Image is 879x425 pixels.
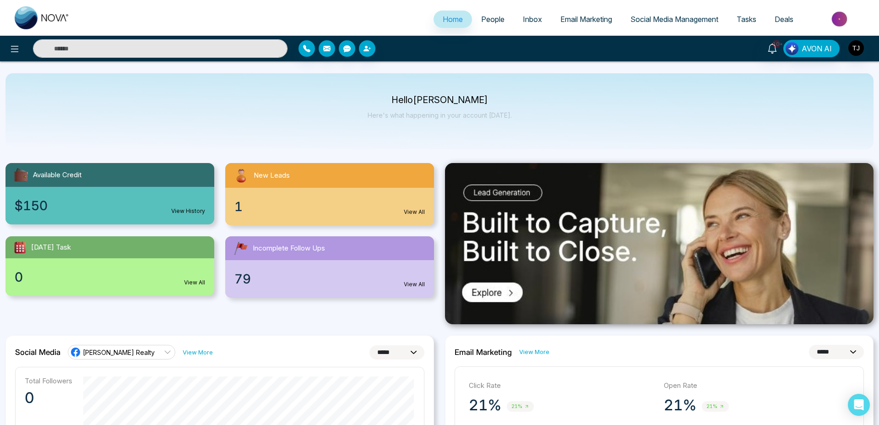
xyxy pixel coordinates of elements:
[183,348,213,357] a: View More
[783,40,840,57] button: AVON AI
[31,242,71,253] span: [DATE] Task
[802,43,832,54] span: AVON AI
[481,15,505,24] span: People
[560,15,612,24] span: Email Marketing
[514,11,551,28] a: Inbox
[171,207,205,215] a: View History
[15,267,23,287] span: 0
[630,15,718,24] span: Social Media Management
[807,9,874,29] img: Market-place.gif
[233,240,249,256] img: followUps.svg
[772,40,781,48] span: 10+
[443,15,463,24] span: Home
[33,170,81,180] span: Available Credit
[523,15,542,24] span: Inbox
[404,280,425,289] a: View All
[13,167,29,183] img: availableCredit.svg
[445,163,874,324] img: .
[234,197,243,216] span: 1
[234,269,251,289] span: 79
[469,396,501,414] p: 21%
[220,236,439,298] a: Incomplete Follow Ups79View All
[507,401,534,412] span: 21%
[368,111,512,119] p: Here's what happening in your account [DATE].
[13,240,27,255] img: todayTask.svg
[848,40,864,56] img: User Avatar
[15,348,60,357] h2: Social Media
[786,42,798,55] img: Lead Flow
[368,96,512,104] p: Hello [PERSON_NAME]
[737,15,756,24] span: Tasks
[727,11,765,28] a: Tasks
[664,381,850,391] p: Open Rate
[220,163,439,225] a: New Leads1View All
[253,243,325,254] span: Incomplete Follow Ups
[664,396,696,414] p: 21%
[765,11,803,28] a: Deals
[25,376,72,385] p: Total Followers
[404,208,425,216] a: View All
[472,11,514,28] a: People
[434,11,472,28] a: Home
[184,278,205,287] a: View All
[621,11,727,28] a: Social Media Management
[83,348,155,357] span: [PERSON_NAME] Realty
[519,348,549,356] a: View More
[551,11,621,28] a: Email Marketing
[702,401,729,412] span: 21%
[254,170,290,181] span: New Leads
[469,381,655,391] p: Click Rate
[15,6,70,29] img: Nova CRM Logo
[775,15,793,24] span: Deals
[233,167,250,184] img: newLeads.svg
[761,40,783,56] a: 10+
[455,348,512,357] h2: Email Marketing
[848,394,870,416] div: Open Intercom Messenger
[25,389,72,407] p: 0
[15,196,48,215] span: $150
